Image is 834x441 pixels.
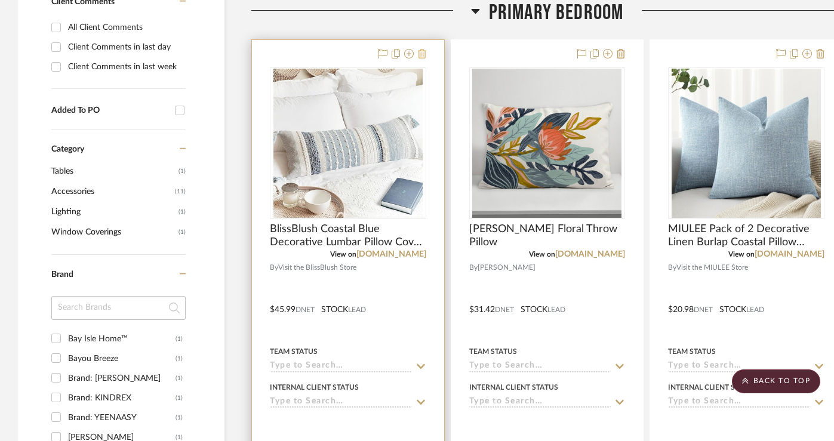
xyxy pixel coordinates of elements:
div: Internal Client Status [270,382,359,393]
div: 0 [270,68,426,218]
div: Brand: YEENAASY [68,408,176,427]
div: (1) [176,408,183,427]
input: Type to Search… [668,397,810,408]
span: View on [529,251,555,258]
div: Brand: [PERSON_NAME] [68,369,176,388]
span: By [270,262,278,273]
span: By [668,262,676,273]
div: (1) [176,349,183,368]
span: (1) [179,202,186,221]
input: Type to Search… [270,397,412,408]
input: Type to Search… [469,361,611,372]
div: Bayou Breeze [68,349,176,368]
a: [DOMAIN_NAME] [555,250,625,258]
span: BlissBlush Coastal Blue Decorative Lumbar Pillow Cover 14x36 Boho Long Body Pillow for Bed Farmho... [270,223,426,249]
div: Brand: KINDREX [68,388,176,408]
div: Internal Client Status [668,382,757,393]
span: Tables [51,161,176,181]
div: Team Status [668,346,716,357]
input: Type to Search… [668,361,810,372]
scroll-to-top-button: BACK TO TOP [732,369,820,393]
div: Team Status [270,346,318,357]
a: [DOMAIN_NAME] [356,250,426,258]
span: By [469,262,478,273]
span: (11) [175,182,186,201]
img: Thersea Floral Throw Pillow [472,69,621,218]
div: (1) [176,388,183,408]
div: All Client Comments [68,18,183,37]
span: Lighting [51,202,176,222]
input: Search Brands [51,296,186,320]
span: (1) [179,162,186,181]
img: BlissBlush Coastal Blue Decorative Lumbar Pillow Cover 14x36 Boho Long Body Pillow for Bed Farmho... [273,69,423,218]
span: Category [51,144,84,155]
div: Client Comments in last week [68,57,183,76]
span: [PERSON_NAME] Floral Throw Pillow [469,223,626,249]
div: Bay Isle Home™ [68,329,176,349]
input: Type to Search… [469,397,611,408]
a: [DOMAIN_NAME] [755,250,824,258]
div: (1) [176,369,183,388]
span: [PERSON_NAME] [478,262,536,273]
div: Internal Client Status [469,382,558,393]
span: (1) [179,223,186,242]
span: MIULEE Pack of 2 Decorative Linen Burlap Coastal Pillow Covers Farmhouse Boho Accent Pillowcases ... [668,223,824,249]
span: View on [728,251,755,258]
div: Client Comments in last day [68,38,183,57]
div: (1) [176,329,183,349]
span: Visit the MIULEE Store [676,262,748,273]
span: Window Coverings [51,222,176,242]
span: Accessories [51,181,172,202]
span: Visit the BlissBlush Store [278,262,356,273]
div: Added To PO [51,106,169,116]
div: Team Status [469,346,517,357]
input: Type to Search… [270,361,412,372]
img: MIULEE Pack of 2 Decorative Linen Burlap Coastal Pillow Covers Farmhouse Boho Accent Pillowcases ... [672,69,821,218]
span: View on [330,251,356,258]
span: Brand [51,270,73,279]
